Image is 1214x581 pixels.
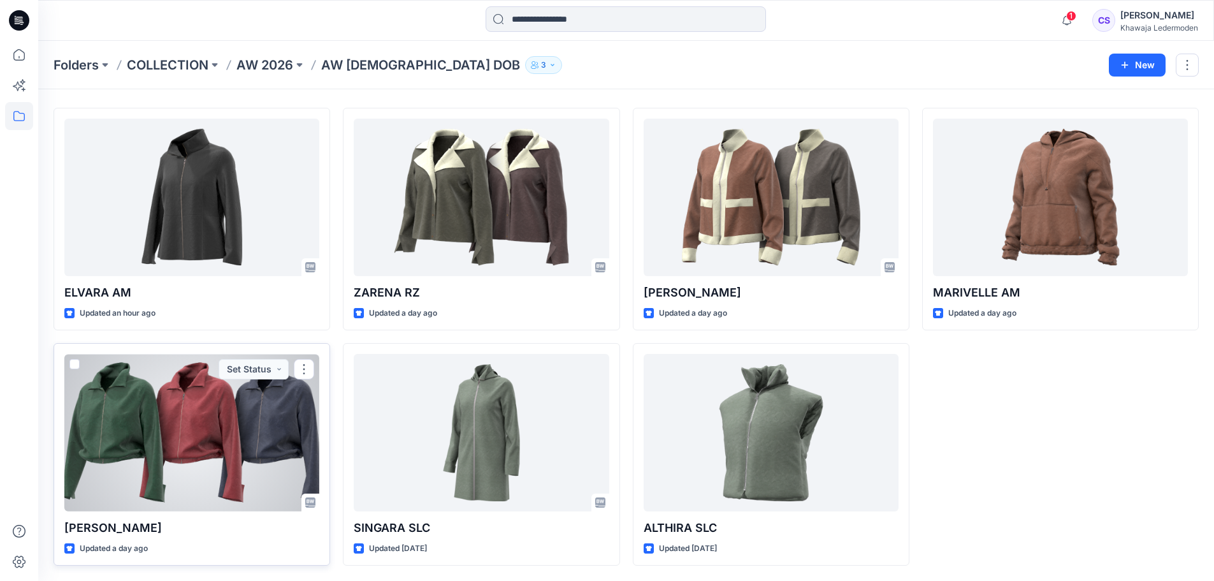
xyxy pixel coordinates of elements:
p: SINGARA SLC [354,519,609,537]
p: Updated a day ago [80,542,148,555]
a: LIZ RZ [644,119,899,276]
p: Updated a day ago [659,307,727,320]
p: ALTHIRA SLC [644,519,899,537]
div: CS [1092,9,1115,32]
p: Updated [DATE] [659,542,717,555]
p: ELVARA AM [64,284,319,302]
div: [PERSON_NAME] [1120,8,1198,23]
p: [PERSON_NAME] [644,284,899,302]
a: MARIVELLE AM [933,119,1188,276]
a: SINGARA SLC [354,354,609,511]
a: Folders [54,56,99,74]
button: 3 [525,56,562,74]
a: COLLECTION [127,56,208,74]
a: ELVARA AM [64,119,319,276]
p: ZARENA RZ [354,284,609,302]
p: Updated a day ago [948,307,1016,320]
a: AW 2026 [236,56,293,74]
p: Updated an hour ago [80,307,155,320]
p: Updated a day ago [369,307,437,320]
a: ZARENA RZ [354,119,609,276]
p: Updated [DATE] [369,542,427,555]
span: 1 [1066,11,1076,21]
p: 3 [541,58,546,72]
button: New [1109,54,1166,77]
p: AW [DEMOGRAPHIC_DATA] DOB [321,56,520,74]
p: MARIVELLE AM [933,284,1188,302]
div: Khawaja Ledermoden [1120,23,1198,33]
a: ALTHIRA SLC [644,354,899,511]
p: [PERSON_NAME] [64,519,319,537]
a: LORAYA RZ [64,354,319,511]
